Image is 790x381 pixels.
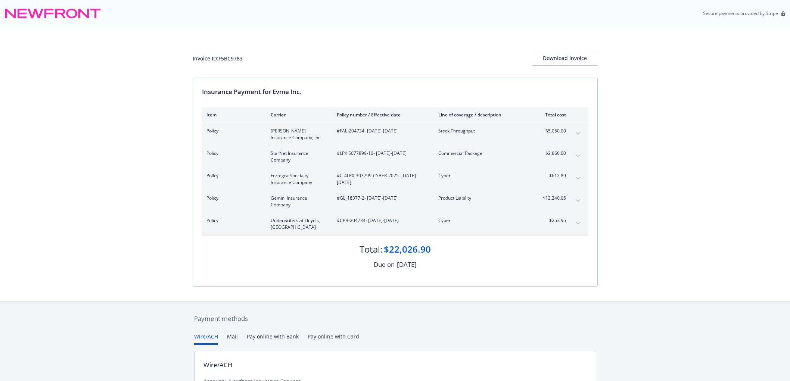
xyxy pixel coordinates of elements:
[247,332,299,345] button: Pay online with Bank
[572,217,584,229] button: expand content
[206,217,259,224] span: Policy
[271,172,325,186] span: Fortegra Specialty Insurance Company
[271,112,325,118] div: Carrier
[337,112,426,118] div: Policy number / Effective date
[337,128,426,134] span: #FAL-204734 - [DATE]-[DATE]
[703,10,778,16] p: Secure payments provided by Stripe
[202,123,588,146] div: Policy[PERSON_NAME] Insurance Company, Inc.#FAL-204734- [DATE]-[DATE]Stock Throughput$5,050.00exp...
[206,128,259,134] span: Policy
[271,128,325,141] span: [PERSON_NAME] Insurance Company, Inc.
[194,314,596,324] div: Payment methods
[271,217,325,231] span: Underwriters at Lloyd's, [GEOGRAPHIC_DATA]
[308,332,359,345] button: Pay online with Card
[337,195,426,202] span: #GL_18377-2 - [DATE]-[DATE]
[572,150,584,162] button: expand content
[271,150,325,163] span: StarNet Insurance Company
[438,128,526,134] span: Stock Throughput
[193,54,243,62] div: Invoice ID: F5BC9783
[337,172,426,186] span: #C-4LPX-303799-CYBER-2025 - [DATE]-[DATE]
[438,150,526,157] span: Commercial Package
[360,243,382,256] div: Total:
[438,195,526,202] span: Product Liability
[202,146,588,168] div: PolicyStarNet Insurance Company#LPK 5077899-10- [DATE]-[DATE]Commercial Package$2,866.00expand co...
[206,172,259,179] span: Policy
[538,150,566,157] span: $2,866.00
[202,190,588,213] div: PolicyGemini Insurance Company#GL_18377-2- [DATE]-[DATE]Product Liability$13,240.06expand content
[572,195,584,207] button: expand content
[538,172,566,179] span: $612.89
[271,195,325,208] span: Gemini Insurance Company
[572,172,584,184] button: expand content
[202,213,588,235] div: PolicyUnderwriters at Lloyd's, [GEOGRAPHIC_DATA]#CPB-204734- [DATE]-[DATE]Cyber$257.95expand content
[397,260,417,269] div: [DATE]
[438,217,526,224] span: Cyber
[206,112,259,118] div: Item
[337,150,426,157] span: #LPK 5077899-10 - [DATE]-[DATE]
[532,51,598,66] button: Download Invoice
[206,195,259,202] span: Policy
[206,150,259,157] span: Policy
[374,260,395,269] div: Due on
[202,168,588,190] div: PolicyFortegra Specialty Insurance Company#C-4LPX-303799-CYBER-2025- [DATE]-[DATE]Cyber$612.89exp...
[538,128,566,134] span: $5,050.00
[572,128,584,140] button: expand content
[227,332,238,345] button: Mail
[438,172,526,179] span: Cyber
[438,112,526,118] div: Line of coverage / description
[202,87,588,97] div: Insurance Payment for Evme Inc.
[337,217,426,224] span: #CPB-204734 - [DATE]-[DATE]
[384,243,431,256] div: $22,026.90
[538,195,566,202] span: $13,240.06
[538,217,566,224] span: $257.95
[203,360,233,370] div: Wire/ACH
[538,112,566,118] div: Total cost
[194,332,218,345] button: Wire/ACH
[532,51,598,65] div: Download Invoice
